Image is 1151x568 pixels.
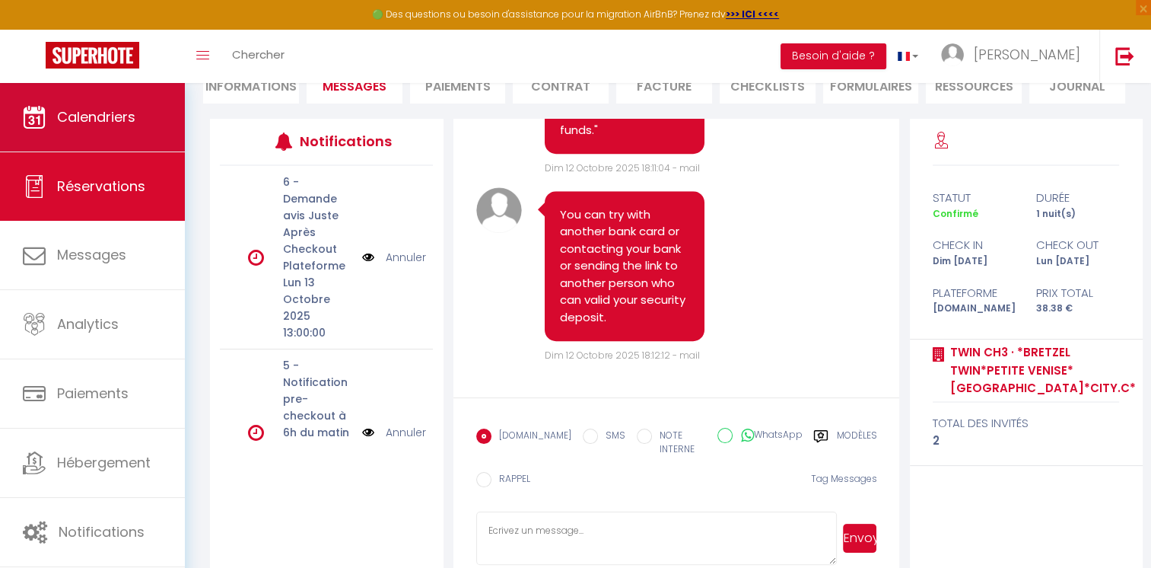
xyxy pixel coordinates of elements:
[933,432,1119,450] div: 2
[1026,284,1130,302] div: Prix total
[823,66,919,104] li: FORMULAIRES
[323,78,386,95] span: Messages
[476,187,522,233] img: avatar.png
[923,302,1026,316] div: [DOMAIN_NAME]
[923,254,1026,269] div: Dim [DATE]
[57,177,145,196] span: Réservations
[57,107,135,126] span: Calendriers
[810,472,876,485] span: Tag Messages
[283,441,352,508] p: Lun 13 Octobre 2025 06:00:00
[652,429,707,458] label: NOTE INTERNE
[926,66,1022,104] li: Ressources
[1026,207,1130,222] div: 1 nuit(s)
[46,42,139,69] img: Super Booking
[930,30,1099,83] a: ... [PERSON_NAME]
[1026,254,1130,269] div: Lun [DATE]
[598,429,625,445] label: SMS
[1026,302,1130,316] div: 38.38 €
[232,46,285,62] span: Chercher
[300,124,389,158] h3: Notifications
[57,384,129,403] span: Paiements
[491,429,571,445] label: [DOMAIN_NAME]
[283,357,352,441] p: 5 - Notification pre-checkout à 6h du matin
[1029,66,1125,104] li: Journal
[221,30,296,83] a: Chercher
[545,349,700,362] span: Dim 12 Octobre 2025 18:12:12 - mail
[545,161,700,174] span: Dim 12 Octobre 2025 18:11:04 - mail
[513,66,609,104] li: Contrat
[933,207,978,220] span: Confirmé
[491,472,530,489] label: RAPPEL
[57,245,126,264] span: Messages
[57,453,151,472] span: Hébergement
[283,174,352,274] p: 6 - Demande avis Juste Après Checkout Plateforme
[362,249,374,266] img: NO IMAGE
[283,274,352,341] p: Lun 13 Octobre 2025 13:00:00
[923,284,1026,302] div: Plateforme
[560,206,690,327] pre: You can try with another bank card or contacting your bank or sending the link to another person ...
[386,424,426,441] a: Annuler
[616,66,712,104] li: Facture
[843,524,877,553] button: Envoyer
[386,249,426,266] a: Annuler
[923,189,1026,207] div: statut
[410,66,506,104] li: Paiements
[781,43,886,69] button: Besoin d'aide ?
[362,424,374,441] img: NO IMAGE
[941,43,964,66] img: ...
[720,66,816,104] li: CHECKLISTS
[733,428,802,445] label: WhatsApp
[974,45,1080,64] span: [PERSON_NAME]
[1026,189,1130,207] div: durée
[59,522,145,541] span: Notifications
[933,414,1119,432] div: total des invités
[203,66,299,104] li: Informations
[945,343,1136,397] a: Twin Ch3 · *Bretzel Twin*Petite Venise*[GEOGRAPHIC_DATA]*City.C*
[923,236,1026,254] div: check in
[57,314,119,333] span: Analytics
[1115,46,1134,65] img: logout
[1026,236,1130,254] div: check out
[726,8,779,21] a: >>> ICI <<<<
[836,429,876,460] label: Modèles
